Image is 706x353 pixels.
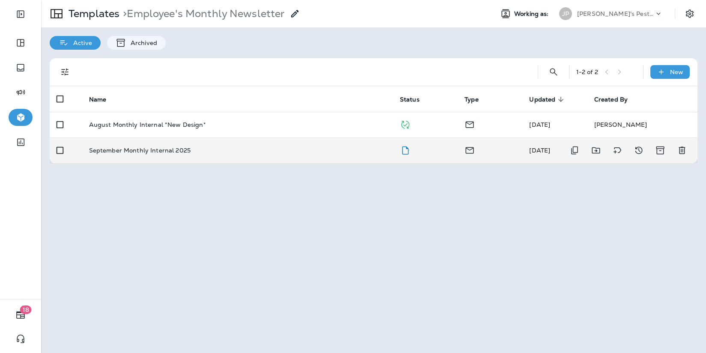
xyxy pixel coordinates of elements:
p: Templates [65,7,119,20]
button: Duplicate [566,142,583,159]
span: Type [465,96,490,103]
div: 1 - 2 of 2 [576,69,598,75]
button: Add tags [609,142,626,159]
span: Created By [594,96,639,103]
p: Archived [126,39,157,46]
button: Move to folder [587,142,605,159]
button: View Changelog [630,142,647,159]
button: Archive [652,142,669,159]
span: 18 [20,305,32,314]
button: 18 [9,306,33,323]
span: Shannon Davis [529,121,550,129]
span: Status [400,96,431,103]
button: Expand Sidebar [9,6,33,23]
span: Shannon Davis [529,147,550,154]
button: Search Templates [545,63,562,81]
span: Published [400,120,411,128]
span: Email [465,120,475,128]
p: [PERSON_NAME]'s Pest Control - [GEOGRAPHIC_DATA] [577,10,654,17]
span: Working as: [514,10,551,18]
span: Name [89,96,118,103]
span: Type [465,96,479,103]
td: [PERSON_NAME] [587,112,697,138]
span: Name [89,96,107,103]
p: Active [69,39,92,46]
span: Updated [529,96,566,103]
p: August Monthly Internal *New Design* [89,121,206,128]
span: Email [465,146,475,153]
button: Delete [673,142,691,159]
span: Updated [529,96,555,103]
button: Settings [682,6,697,21]
p: Employee's Monthly Newsletter [119,7,285,20]
p: New [670,69,683,75]
span: Status [400,96,420,103]
span: Draft [400,146,411,153]
button: Filters [57,63,74,81]
p: September Monthly Internal 2025 [89,147,191,154]
span: Created By [594,96,628,103]
div: JP [559,7,572,20]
